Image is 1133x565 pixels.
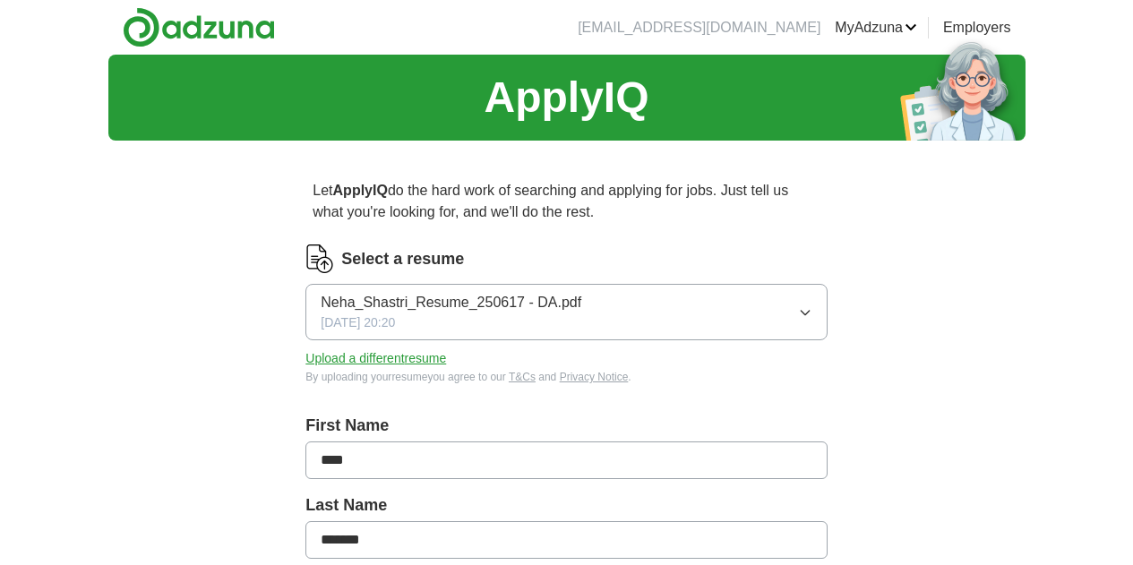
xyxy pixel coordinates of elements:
span: [DATE] 20:20 [321,313,395,332]
p: Let do the hard work of searching and applying for jobs. Just tell us what you're looking for, an... [305,173,827,230]
a: MyAdzuna [835,17,917,39]
img: Adzuna logo [123,7,275,47]
button: Upload a differentresume [305,349,446,368]
button: Neha_Shastri_Resume_250617 - DA.pdf[DATE] 20:20 [305,284,827,340]
label: Last Name [305,493,827,518]
a: Privacy Notice [560,371,629,383]
h1: ApplyIQ [484,65,648,130]
a: T&Cs [509,371,536,383]
div: By uploading your resume you agree to our and . [305,369,827,385]
span: Neha_Shastri_Resume_250617 - DA.pdf [321,292,581,313]
label: First Name [305,414,827,438]
li: [EMAIL_ADDRESS][DOMAIN_NAME] [578,17,820,39]
label: Select a resume [341,247,464,271]
img: CV Icon [305,244,334,273]
strong: ApplyIQ [333,183,388,198]
a: Employers [943,17,1011,39]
